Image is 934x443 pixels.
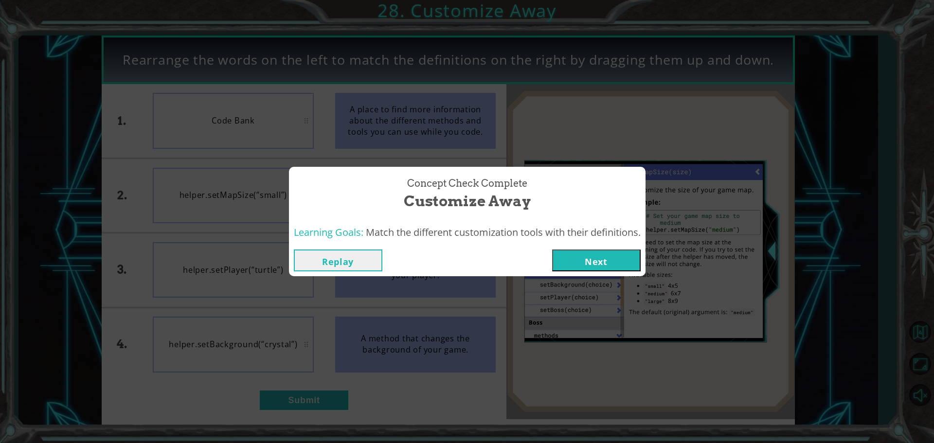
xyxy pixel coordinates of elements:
[552,249,641,271] button: Next
[294,226,363,239] span: Learning Goals:
[294,249,382,271] button: Replay
[366,226,641,239] span: Match the different customization tools with their definitions.
[407,177,527,191] span: Concept Check Complete
[404,191,531,212] span: Customize Away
